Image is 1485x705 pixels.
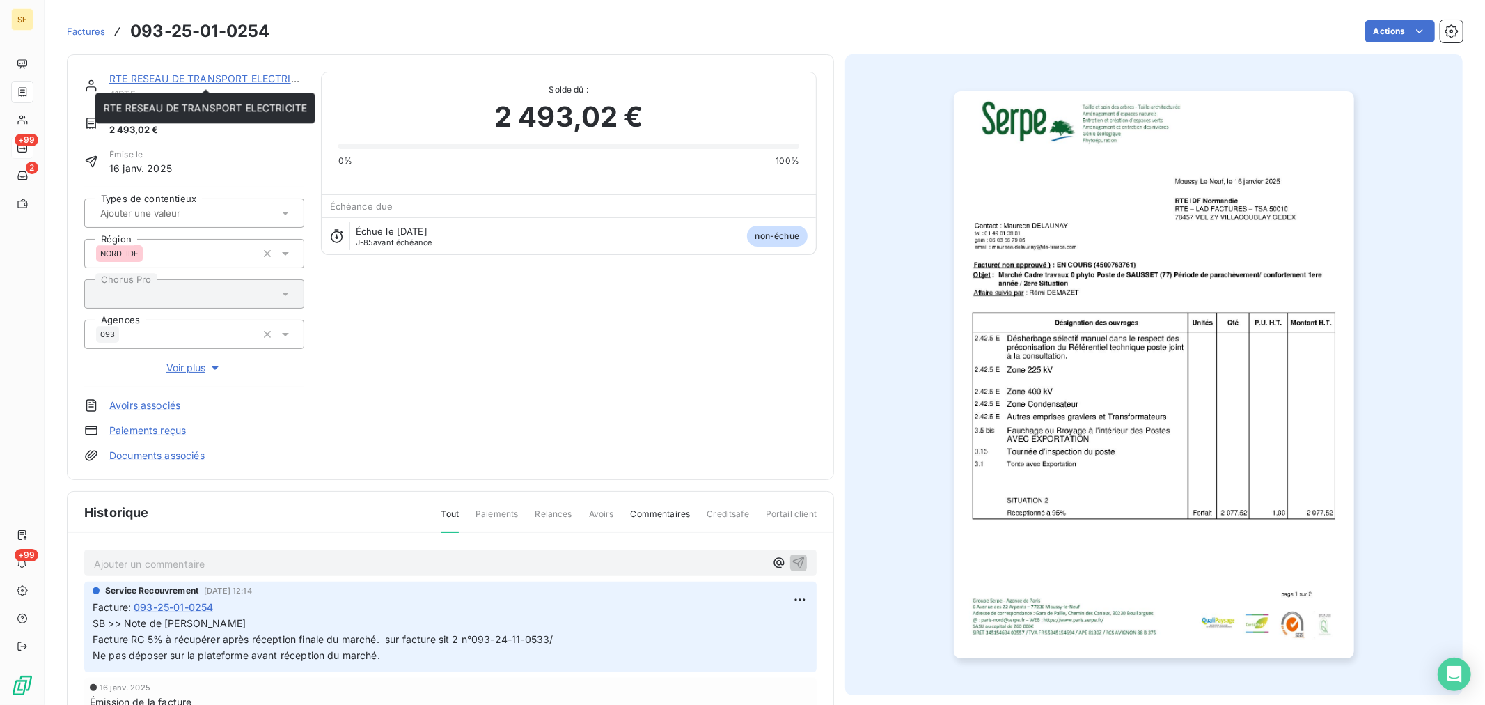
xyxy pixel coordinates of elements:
div: SE [11,8,33,31]
span: Portail client [766,508,817,532]
button: Actions [1365,20,1435,42]
span: 41RTE [109,88,304,100]
span: 16 janv. 2025 [100,683,150,692]
span: Service Recouvrement [105,584,198,597]
span: [DATE] 12:14 [204,587,252,595]
span: 093-25-01-0254 [134,600,213,614]
span: Échue le [DATE] [356,226,427,237]
span: non-échue [747,226,808,247]
span: 100% [776,155,799,167]
span: Factures [67,26,105,37]
span: Solde dû : [338,84,799,96]
span: 2 [26,162,38,174]
span: Avoirs [589,508,614,532]
span: SB >> Note de [PERSON_NAME] Facture RG 5% à récupérer après réception finale du marché. sur factu... [93,617,553,645]
h3: 093-25-01-0254 [130,19,269,44]
span: NORD-IDF [100,249,139,258]
span: 2 493,02 € [109,123,166,137]
span: 16 janv. 2025 [109,161,172,176]
img: Logo LeanPay [11,674,33,697]
span: +99 [15,549,38,561]
span: Voir plus [166,361,222,375]
img: invoice_thumbnail [954,91,1354,658]
button: Voir plus [84,360,304,375]
span: Historique [84,503,149,522]
span: Échéance due [330,201,393,212]
div: Open Intercom Messenger [1438,658,1471,691]
a: Documents associés [109,449,205,463]
span: Creditsafe [707,508,749,532]
span: +99 [15,134,38,146]
input: Ajouter une valeur [99,207,239,219]
span: avant échéance [356,238,432,247]
span: Tout [441,508,459,533]
span: Paiements [476,508,518,532]
span: Relances [535,508,572,532]
span: Ne pas déposer sur la plateforme avant réception du marché. [93,649,380,661]
a: RTE RESEAU DE TRANSPORT ELECTRICITE [109,72,313,84]
span: Commentaires [631,508,691,532]
a: Paiements reçus [109,424,186,437]
span: 0% [338,155,352,167]
span: Facture : [93,600,131,614]
a: Factures [67,24,105,38]
span: J-85 [356,238,374,247]
span: RTE RESEAU DE TRANSPORT ELECTRICITE [104,102,307,114]
span: 2 493,02 € [494,96,643,138]
a: Avoirs associés [109,398,180,412]
span: 093 [100,330,115,339]
span: Émise le [109,148,172,161]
